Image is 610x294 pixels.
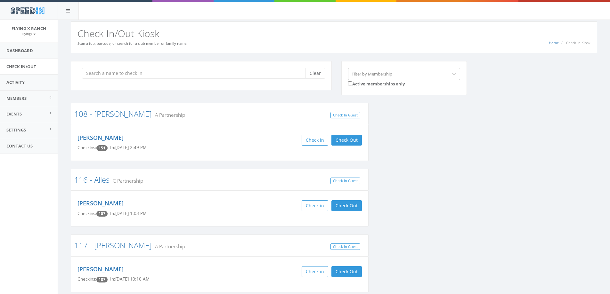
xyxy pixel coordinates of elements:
[7,5,47,17] img: speedin_logo.png
[77,28,590,39] h2: Check In/Out Kiosk
[348,80,405,87] label: Active memberships only
[6,111,22,117] span: Events
[77,265,124,273] a: [PERSON_NAME]
[77,145,96,150] span: Checkins:
[566,40,590,45] span: Check-In Kiosk
[110,276,150,282] span: In: [DATE] 10:10 AM
[6,143,33,149] span: Contact Us
[110,145,147,150] span: In: [DATE] 2:49 PM
[96,277,108,282] span: Checkin count
[96,211,108,217] span: Checkin count
[12,26,46,31] span: Flying X Ranch
[74,174,110,185] a: 116 - Alles
[305,68,325,79] button: Clear
[22,31,36,36] a: FlyingX
[152,243,185,250] small: A Partnership
[74,240,152,250] a: 117 - [PERSON_NAME]
[77,211,96,216] span: Checkins:
[330,243,360,250] a: Check In Guest
[302,200,328,211] button: Check in
[77,134,124,141] a: [PERSON_NAME]
[352,71,392,77] div: Filter by Membership
[331,200,362,211] button: Check Out
[110,211,147,216] span: In: [DATE] 1:03 PM
[302,135,328,146] button: Check in
[6,127,26,133] span: Settings
[77,276,96,282] span: Checkins:
[6,95,27,101] span: Members
[330,178,360,184] a: Check In Guest
[330,112,360,119] a: Check In Guest
[96,145,108,151] span: Checkin count
[77,41,187,46] small: Scan a fob, barcode, or search for a club member or family name.
[331,135,362,146] button: Check Out
[152,111,185,118] small: A Partnership
[74,108,152,119] a: 108 - [PERSON_NAME]
[77,199,124,207] a: [PERSON_NAME]
[331,266,362,277] button: Check Out
[110,177,143,184] small: C Partnership
[302,266,328,277] button: Check in
[348,81,352,85] input: Active memberships only
[82,68,310,79] input: Search a name to check in
[549,40,559,45] a: Home
[22,32,36,36] small: FlyingX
